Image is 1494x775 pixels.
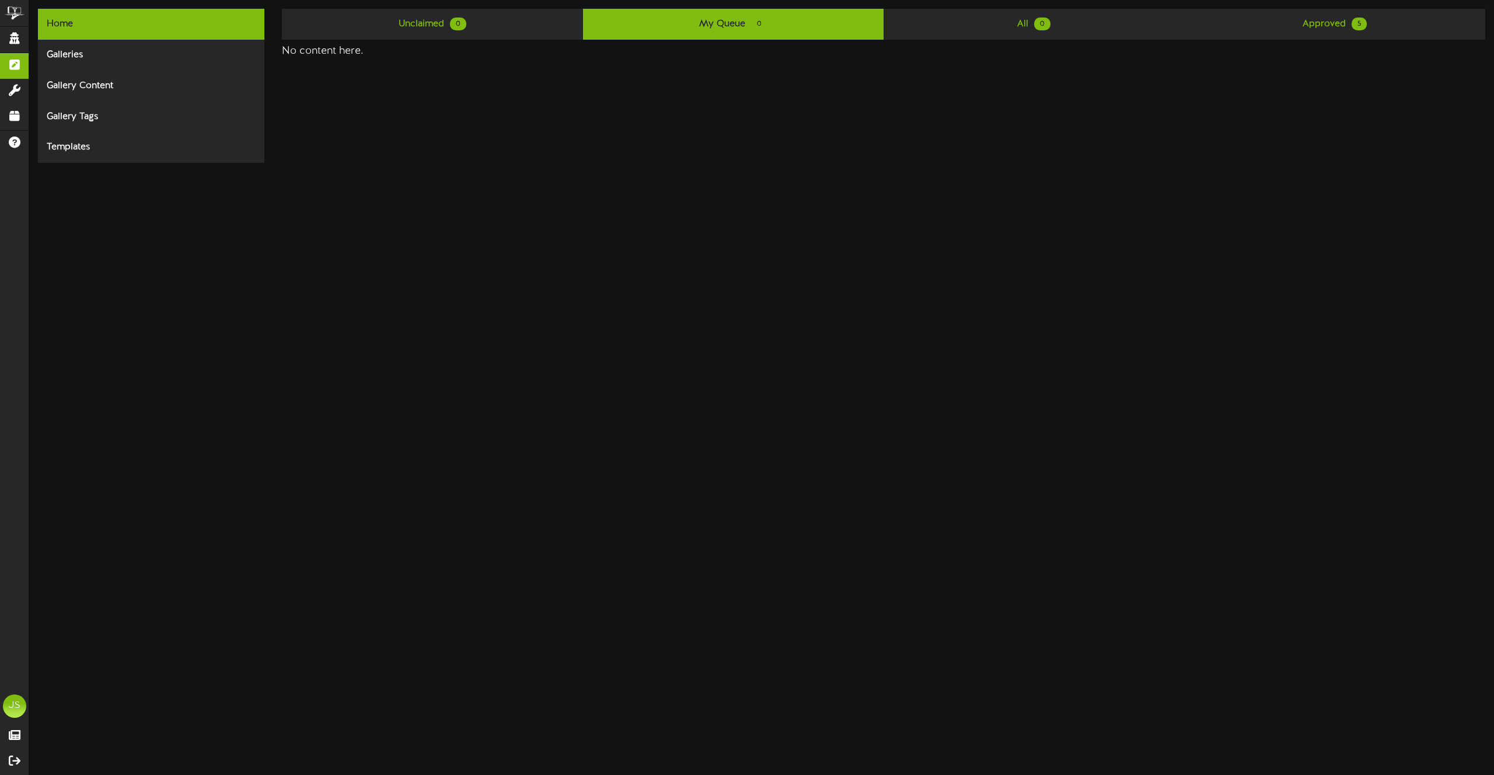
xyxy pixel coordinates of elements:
[583,9,884,40] a: My Queue
[38,40,264,71] div: Galleries
[3,694,26,718] div: JS
[1034,18,1050,30] span: 0
[751,18,767,30] span: 0
[282,46,1485,57] h4: No content here.
[1352,18,1367,30] span: 5
[38,132,264,163] div: Templates
[38,9,264,40] div: Home
[38,71,264,102] div: Gallery Content
[450,18,466,30] span: 0
[38,102,264,132] div: Gallery Tags
[282,9,582,40] a: Unclaimed
[1185,9,1485,40] a: Approved
[884,9,1184,40] a: All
